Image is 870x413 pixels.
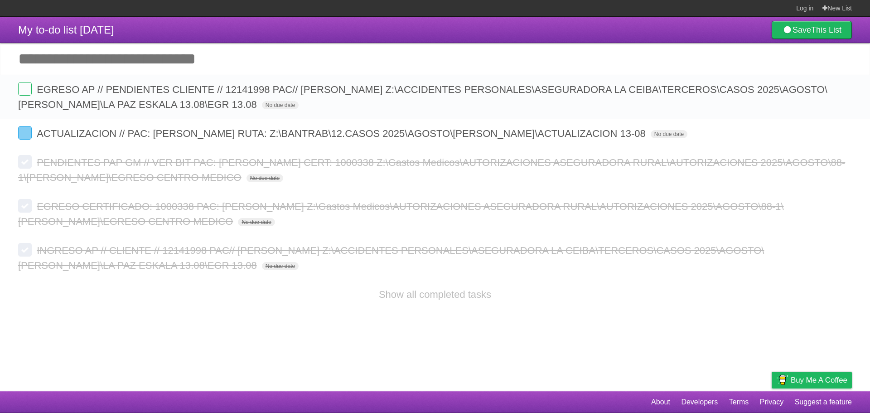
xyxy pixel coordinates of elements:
label: Done [18,199,32,213]
a: About [651,394,670,411]
b: This List [811,25,841,34]
span: My to-do list [DATE] [18,24,114,36]
span: No due date [262,262,299,270]
span: PENDIENTES PAP GM // VER BIT PAC: [PERSON_NAME] CERT: 1000338 Z:\Gastos Medicos\AUTORIZACIONES AS... [18,157,845,183]
a: Show all completed tasks [379,289,491,300]
label: Done [18,155,32,169]
span: ACTUALIZACION // PAC: [PERSON_NAME] RUTA: Z:\BANTRAB\12.CASOS 2025\AGOSTO\[PERSON_NAME]\ACTUALIZA... [37,128,648,139]
span: No due date [246,174,283,182]
a: SaveThis List [772,21,852,39]
span: Buy me a coffee [791,372,847,388]
label: Done [18,243,32,257]
a: Terms [729,394,749,411]
span: No due date [262,101,299,109]
img: Buy me a coffee [776,372,788,388]
span: No due date [651,130,687,138]
a: Privacy [760,394,783,411]
label: Done [18,126,32,140]
span: No due date [238,218,275,226]
label: Done [18,82,32,96]
span: INGRESO AP // CLIENTE // 12141998 PAC// [PERSON_NAME] Z:\ACCIDENTES PERSONALES\ASEGURADORA LA CEI... [18,245,764,271]
a: Suggest a feature [795,394,852,411]
a: Buy me a coffee [772,372,852,389]
span: EGRESO AP // PENDIENTES CLIENTE // 12141998 PAC// [PERSON_NAME] Z:\ACCIDENTES PERSONALES\ASEGURAD... [18,84,827,110]
a: Developers [681,394,718,411]
span: EGRESO CERTIFICADO: 1000338 PAC: [PERSON_NAME] Z:\Gastos Medicos\AUTORIZACIONES ASEGURADORA RURAL... [18,201,784,227]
